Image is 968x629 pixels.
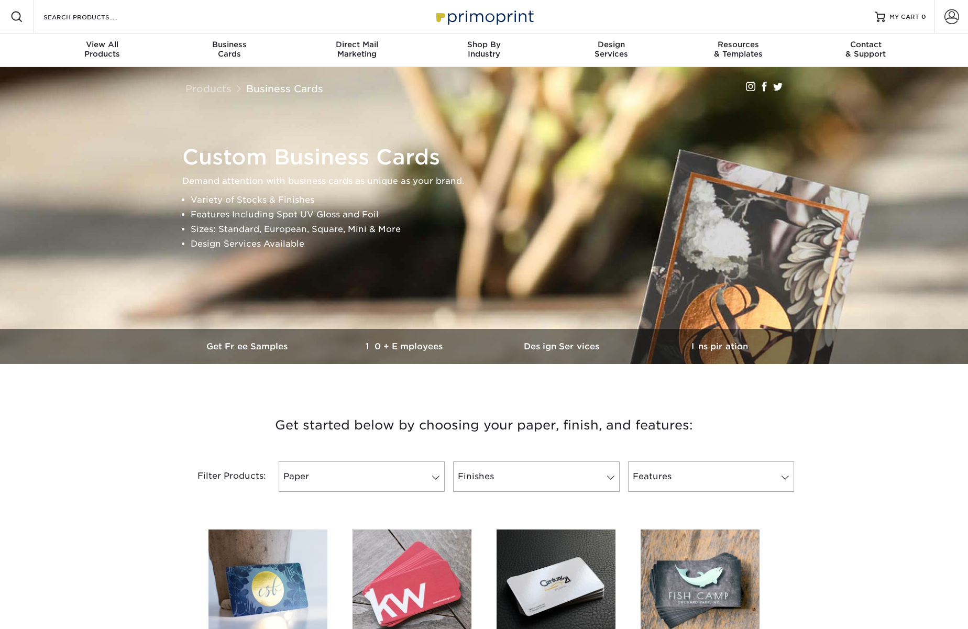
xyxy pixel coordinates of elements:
[170,341,327,351] h3: Get Free Samples
[279,461,445,492] a: Paper
[170,329,327,364] a: Get Free Samples
[484,341,641,351] h3: Design Services
[293,40,421,59] div: Marketing
[191,207,795,222] li: Features Including Spot UV Gloss and Foil
[547,40,675,49] span: Design
[641,341,798,351] h3: Inspiration
[182,145,795,170] h1: Custom Business Cards
[675,34,802,67] a: Resources& Templates
[246,83,323,94] a: Business Cards
[547,40,675,59] div: Services
[178,402,790,449] h3: Get started below by choosing your paper, finish, and features:
[39,34,166,67] a: View AllProducts
[327,329,484,364] a: 10+ Employees
[421,40,548,49] span: Shop By
[327,341,484,351] h3: 10+ Employees
[628,461,794,492] a: Features
[641,329,798,364] a: Inspiration
[802,40,929,49] span: Contact
[802,40,929,59] div: & Support
[42,10,145,23] input: SEARCH PRODUCTS.....
[675,40,802,49] span: Resources
[484,329,641,364] a: Design Services
[293,34,421,67] a: Direct MailMarketing
[547,34,675,67] a: DesignServices
[432,5,536,28] img: Primoprint
[453,461,619,492] a: Finishes
[39,40,166,59] div: Products
[675,40,802,59] div: & Templates
[421,34,548,67] a: Shop ByIndustry
[39,40,166,49] span: View All
[421,40,548,59] div: Industry
[293,40,421,49] span: Direct Mail
[166,40,293,59] div: Cards
[802,34,929,67] a: Contact& Support
[191,222,795,237] li: Sizes: Standard, European, Square, Mini & More
[191,193,795,207] li: Variety of Stocks & Finishes
[185,83,232,94] a: Products
[166,34,293,67] a: BusinessCards
[191,237,795,251] li: Design Services Available
[182,174,795,189] p: Demand attention with business cards as unique as your brand.
[166,40,293,49] span: Business
[889,13,919,21] span: MY CART
[170,461,274,492] div: Filter Products:
[921,13,926,20] span: 0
